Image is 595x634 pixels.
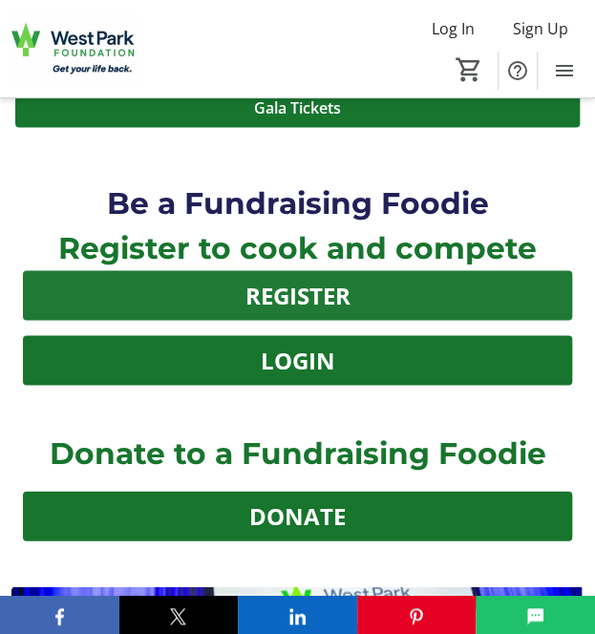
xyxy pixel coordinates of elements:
button: X [119,596,239,634]
span: DONATE [249,498,346,533]
p: Donate to a Fundraising Foodie [23,431,572,475]
button: Pinterest [357,596,477,634]
button: Cart [452,53,486,87]
button: LinkedIn [238,596,357,634]
img: West Park Healthcare Centre Foundation's Logo [11,13,138,85]
button: DONATE [23,491,572,540]
span: Log In [432,17,475,40]
button: REGISTER [23,270,572,320]
button: Gala Tickets [15,89,580,127]
span: REGISTER [245,278,351,312]
span: Gala Tickets [254,96,341,119]
span: Sign Up [513,17,568,40]
button: Help [499,52,537,90]
button: Sign Up [498,13,584,44]
span: Be a Fundraising Foodie [107,184,489,221]
span: LOGIN [261,343,335,377]
p: Register to cook and compete [23,225,572,270]
button: LOGIN [23,335,572,385]
button: Menu [545,52,584,90]
button: SMS [476,596,595,634]
button: Log In [416,13,490,44]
